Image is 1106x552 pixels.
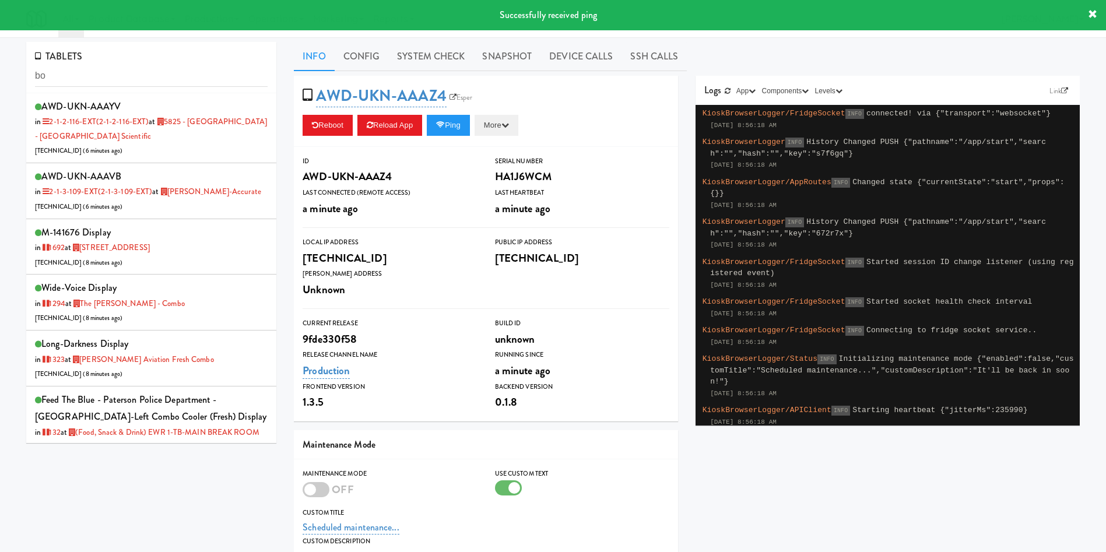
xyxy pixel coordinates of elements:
[303,280,477,300] div: Unknown
[495,468,669,480] div: Use Custom Text
[61,427,259,438] span: at
[866,109,1051,118] span: connected! via {"transport":"websocket"}
[495,349,669,361] div: Running Since
[303,237,477,248] div: Local IP Address
[710,258,1073,278] span: Started session ID change listener (using registered event)
[710,122,777,129] span: [DATE] 8:56:18 AM
[303,349,477,361] div: Release Channel Name
[41,354,65,365] a: 1323
[710,161,777,168] span: [DATE] 8:56:18 AM
[303,392,477,412] div: 1.3.5
[35,442,122,451] span: [TECHNICAL_ID] ( )
[703,326,845,335] span: KioskBrowserLogger/FridgeSocket
[710,217,1046,238] span: History Changed PUSH {"pathname":"/app/start","search":"","hash":"","key":"672r7x"}
[703,109,845,118] span: KioskBrowserLogger/FridgeSocket
[41,186,152,197] a: 2-1-3-109-EXT(2-1-3-109-EXT)
[86,442,120,451] span: 8 minutes ago
[303,536,669,547] div: Custom Description
[710,339,777,346] span: [DATE] 8:56:18 AM
[495,167,669,187] div: HA1J6WCM
[817,354,836,364] span: INFO
[703,406,831,414] span: KioskBrowserLogger/APIClient
[35,202,122,211] span: [TECHNICAL_ID] ( )
[41,100,121,113] span: AWD-UKN-AAAYV
[65,242,150,253] span: at
[35,50,82,63] span: TABLETS
[475,115,518,136] button: More
[703,178,831,187] span: KioskBrowserLogger/AppRoutes
[35,116,267,142] span: at
[703,297,845,306] span: KioskBrowserLogger/FridgeSocket
[72,298,185,309] a: The [PERSON_NAME] - Combo
[303,115,353,136] button: Reboot
[703,217,785,226] span: KioskBrowserLogger
[447,92,476,103] a: Esper
[35,186,152,197] span: in
[785,138,804,147] span: INFO
[831,178,850,188] span: INFO
[26,331,276,386] li: long-darkness Displayin 1323at [PERSON_NAME] Aviation Fresh Combo[TECHNICAL_ID] (8 minutes ago)
[710,419,777,426] span: [DATE] 8:56:18 AM
[35,370,122,378] span: [TECHNICAL_ID] ( )
[41,337,128,350] span: long-darkness Display
[71,354,214,365] a: [PERSON_NAME] Aviation Fresh Combo
[831,406,850,416] span: INFO
[35,393,266,424] span: Feed The Blue - Paterson Police Department - [GEOGRAPHIC_DATA]-Left Combo Cooler (Fresh) Display
[1047,85,1071,97] a: Link
[495,237,669,248] div: Public IP Address
[303,187,477,199] div: Last Connected (Remote Access)
[710,282,777,289] span: [DATE] 8:56:18 AM
[303,363,350,379] a: Production
[495,201,550,216] span: a minute ago
[41,427,61,438] a: 132
[335,42,389,71] a: Config
[35,258,122,267] span: [TECHNICAL_ID] ( )
[703,258,845,266] span: KioskBrowserLogger/FridgeSocket
[495,248,669,268] div: [TECHNICAL_ID]
[41,281,117,294] span: wide-voice Display
[152,186,261,197] span: at
[159,186,261,197] a: [PERSON_NAME]-Accurate
[35,427,61,438] span: in
[303,156,477,167] div: ID
[41,226,111,239] span: M-141676 Display
[86,146,120,155] span: 6 minutes ago
[500,8,598,22] span: Successfully received ping
[845,258,864,268] span: INFO
[704,83,721,97] span: Logs
[41,170,121,183] span: AWD-UKN-AAAVB
[495,318,669,329] div: Build Id
[65,298,185,309] span: at
[710,390,777,397] span: [DATE] 8:56:18 AM
[495,156,669,167] div: Serial Number
[303,468,477,480] div: Maintenance Mode
[388,42,473,71] a: System Check
[845,109,864,119] span: INFO
[845,297,864,307] span: INFO
[303,438,375,451] span: Maintenance Mode
[35,354,65,365] span: in
[540,42,622,71] a: Device Calls
[303,521,399,535] a: Scheduled maintenance...
[35,242,65,253] span: in
[41,298,65,309] a: 1294
[294,42,334,71] a: Info
[303,329,477,349] div: 9fde330f58
[866,297,1032,306] span: Started socket health check interval
[26,93,276,163] li: AWD-UKN-AAAYVin 2-1-2-116-EXT(2-1-2-116-EXT)at 5825 - [GEOGRAPHIC_DATA] - [GEOGRAPHIC_DATA] Scien...
[26,163,276,219] li: AWD-UKN-AAAVBin 2-1-3-109-EXT(2-1-3-109-EXT)at [PERSON_NAME]-Accurate[TECHNICAL_ID] (6 minutes ago)
[41,116,149,127] a: 2-1-2-116-EXT(2-1-2-116-EXT)
[495,187,669,199] div: Last Heartbeat
[733,85,759,97] button: App
[473,42,540,71] a: Snapshot
[622,42,687,71] a: SSH Calls
[759,85,812,97] button: Components
[495,363,550,378] span: a minute ago
[710,310,777,317] span: [DATE] 8:56:18 AM
[303,507,669,519] div: Custom Title
[785,217,804,227] span: INFO
[35,146,122,155] span: [TECHNICAL_ID] ( )
[332,481,353,497] span: OFF
[86,258,120,267] span: 8 minutes ago
[35,65,268,87] input: Search tablets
